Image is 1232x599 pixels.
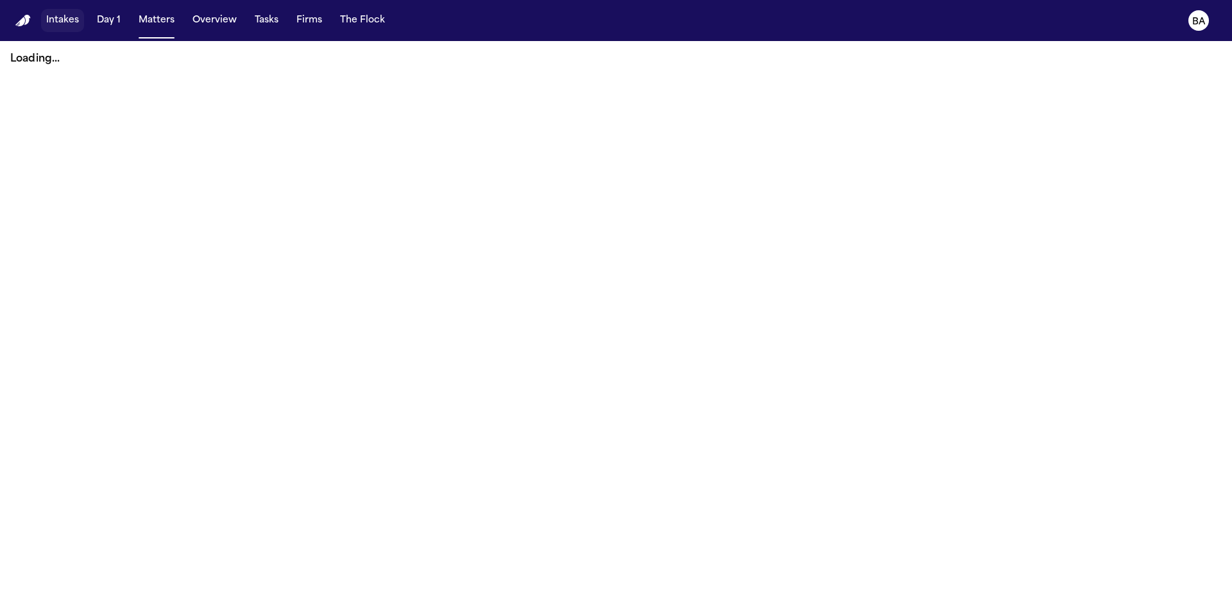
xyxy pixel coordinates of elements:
button: The Flock [335,9,390,32]
button: Firms [291,9,327,32]
button: Matters [133,9,180,32]
button: Overview [187,9,242,32]
button: Intakes [41,9,84,32]
button: Tasks [250,9,284,32]
p: Loading... [10,51,1222,67]
img: Finch Logo [15,15,31,27]
button: Day 1 [92,9,126,32]
a: Home [15,15,31,27]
